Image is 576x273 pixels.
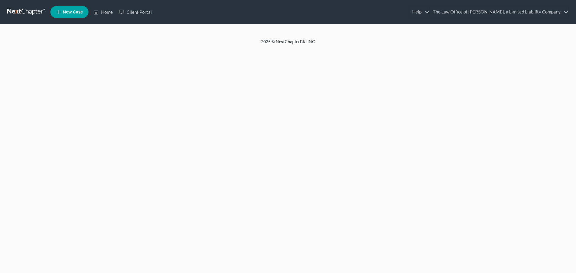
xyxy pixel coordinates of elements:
a: Client Portal [116,7,155,17]
a: Help [409,7,429,17]
new-legal-case-button: New Case [50,6,88,18]
a: The Law Office of [PERSON_NAME], a Limited Liability Company [430,7,568,17]
div: 2025 © NextChapterBK, INC [117,39,459,49]
a: Home [90,7,116,17]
